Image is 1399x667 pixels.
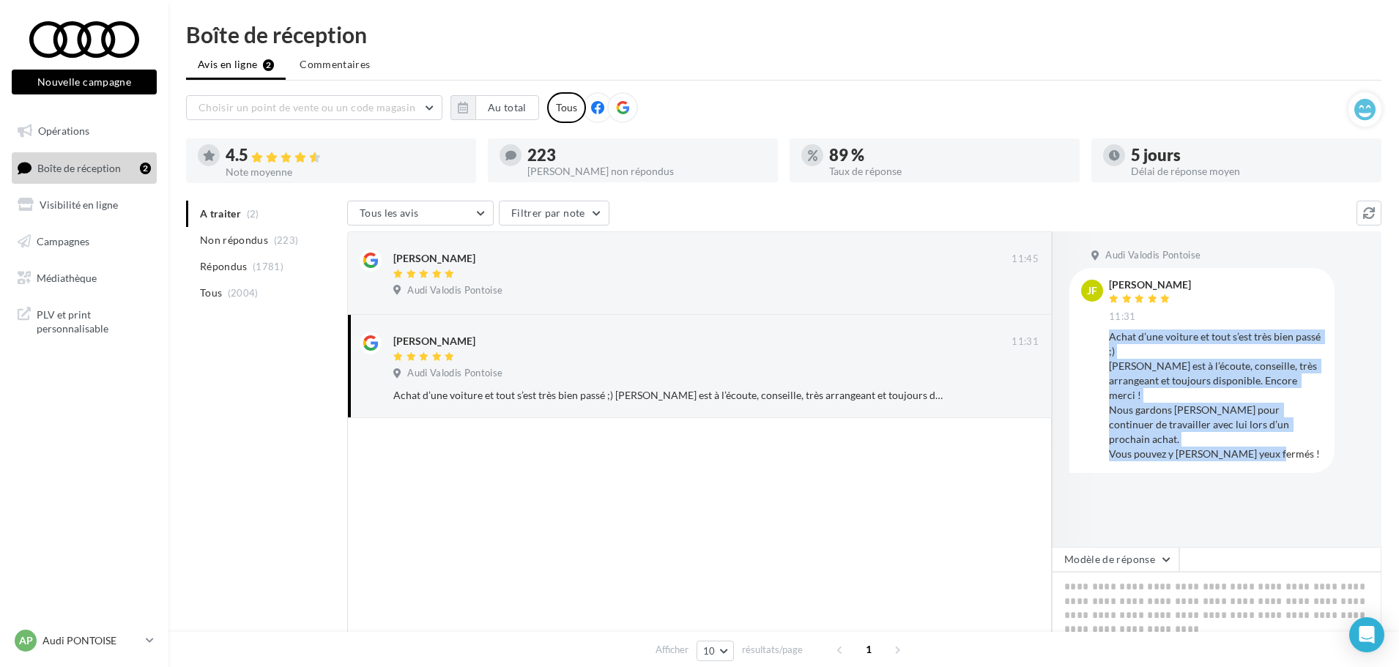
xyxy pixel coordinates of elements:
[475,95,539,120] button: Au total
[19,633,33,648] span: AP
[186,95,442,120] button: Choisir un point de vente ou un code magasin
[393,334,475,349] div: [PERSON_NAME]
[226,167,464,177] div: Note moyenne
[274,234,299,246] span: (223)
[499,201,609,226] button: Filtrer par note
[703,645,716,657] span: 10
[1012,253,1039,266] span: 11:45
[37,305,151,336] span: PLV et print personnalisable
[1052,547,1179,572] button: Modèle de réponse
[9,263,160,294] a: Médiathèque
[407,367,502,380] span: Audi Valodis Pontoise
[393,251,475,266] div: [PERSON_NAME]
[347,201,494,226] button: Tous les avis
[226,147,464,164] div: 4.5
[1109,329,1323,461] div: Achat d’une voiture et tout s’est très bien passé ;) [PERSON_NAME] est à l’écoute, conseille, trè...
[1105,249,1201,262] span: Audi Valodis Pontoise
[697,641,734,661] button: 10
[9,299,160,342] a: PLV et print personnalisable
[407,284,502,297] span: Audi Valodis Pontoise
[393,388,943,403] div: Achat d’une voiture et tout s’est très bien passé ;) [PERSON_NAME] est à l’écoute, conseille, trè...
[38,124,89,137] span: Opérations
[527,166,766,176] div: [PERSON_NAME] non répondus
[228,287,259,299] span: (2004)
[186,23,1381,45] div: Boîte de réception
[140,163,151,174] div: 2
[40,198,118,211] span: Visibilité en ligne
[547,92,586,123] div: Tous
[9,190,160,220] a: Visibilité en ligne
[450,95,539,120] button: Au total
[37,271,97,283] span: Médiathèque
[42,633,140,648] p: Audi PONTOISE
[12,70,157,94] button: Nouvelle campagne
[1109,310,1136,324] span: 11:31
[360,206,419,219] span: Tous les avis
[198,101,415,113] span: Choisir un point de vente ou un code magasin
[1012,335,1039,349] span: 11:31
[857,638,880,661] span: 1
[1131,147,1370,163] div: 5 jours
[200,259,248,274] span: Répondus
[829,166,1068,176] div: Taux de réponse
[9,226,160,257] a: Campagnes
[1109,280,1191,290] div: [PERSON_NAME]
[1131,166,1370,176] div: Délai de réponse moyen
[200,233,268,247] span: Non répondus
[527,147,766,163] div: 223
[742,643,803,657] span: résultats/page
[200,286,222,300] span: Tous
[9,116,160,146] a: Opérations
[253,261,283,272] span: (1781)
[37,161,121,174] span: Boîte de réception
[1349,617,1384,652] div: Open Intercom Messenger
[37,235,89,247] span: Campagnes
[1087,283,1097,298] span: JF
[829,147,1068,163] div: 89 %
[12,627,157,655] a: AP Audi PONTOISE
[300,57,370,72] span: Commentaires
[656,643,689,657] span: Afficher
[9,152,160,184] a: Boîte de réception2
